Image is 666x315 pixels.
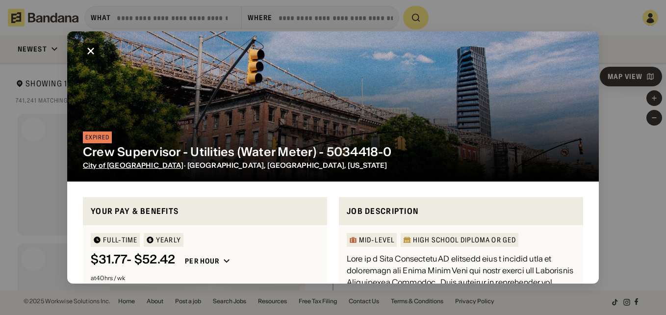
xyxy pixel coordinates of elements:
[185,257,219,265] div: Per hour
[413,236,516,243] div: High School Diploma or GED
[156,236,181,243] div: YEARLY
[83,145,575,159] div: Crew Supervisor - Utilities (Water Meter) - 5034418-0
[91,205,319,217] div: Your pay & benefits
[85,134,109,140] div: EXPIRED
[359,236,394,243] div: Mid-Level
[91,275,319,281] div: at 40 hrs / wk
[83,161,575,170] div: · [GEOGRAPHIC_DATA], [GEOGRAPHIC_DATA], [US_STATE]
[83,161,184,170] a: City of [GEOGRAPHIC_DATA]
[91,253,175,267] div: $ 31.77 - $52.42
[347,205,575,217] div: Job Description
[103,236,137,243] div: Full-time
